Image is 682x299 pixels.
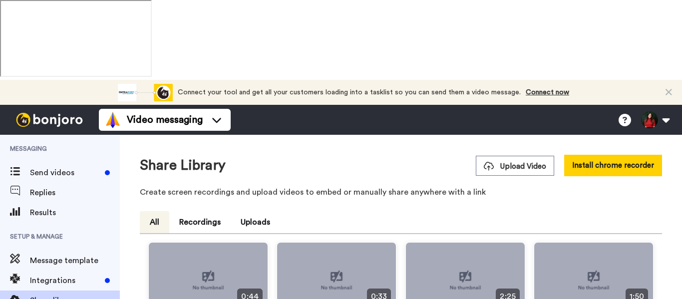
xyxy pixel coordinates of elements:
[140,186,662,198] p: Create screen recordings and upload videos to embed or manually share anywhere with a link
[526,89,569,96] a: Connect now
[30,275,101,287] span: Integrations
[30,167,101,179] span: Send videos
[231,211,280,233] button: Uploads
[118,84,173,101] div: animation
[476,156,554,176] button: Upload Video
[12,113,87,127] img: bj-logo-header-white.svg
[178,89,521,96] span: Connect your tool and get all your customers loading into a tasklist so you can send them a video...
[127,113,203,127] span: Video messaging
[169,211,231,233] button: Recordings
[140,158,226,173] h1: Share Library
[105,112,121,128] img: vm-color.svg
[564,155,662,176] button: Install chrome recorder
[484,161,546,172] span: Upload Video
[30,207,120,219] span: Results
[30,187,120,199] span: Replies
[140,211,169,233] button: All
[30,255,120,267] span: Message template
